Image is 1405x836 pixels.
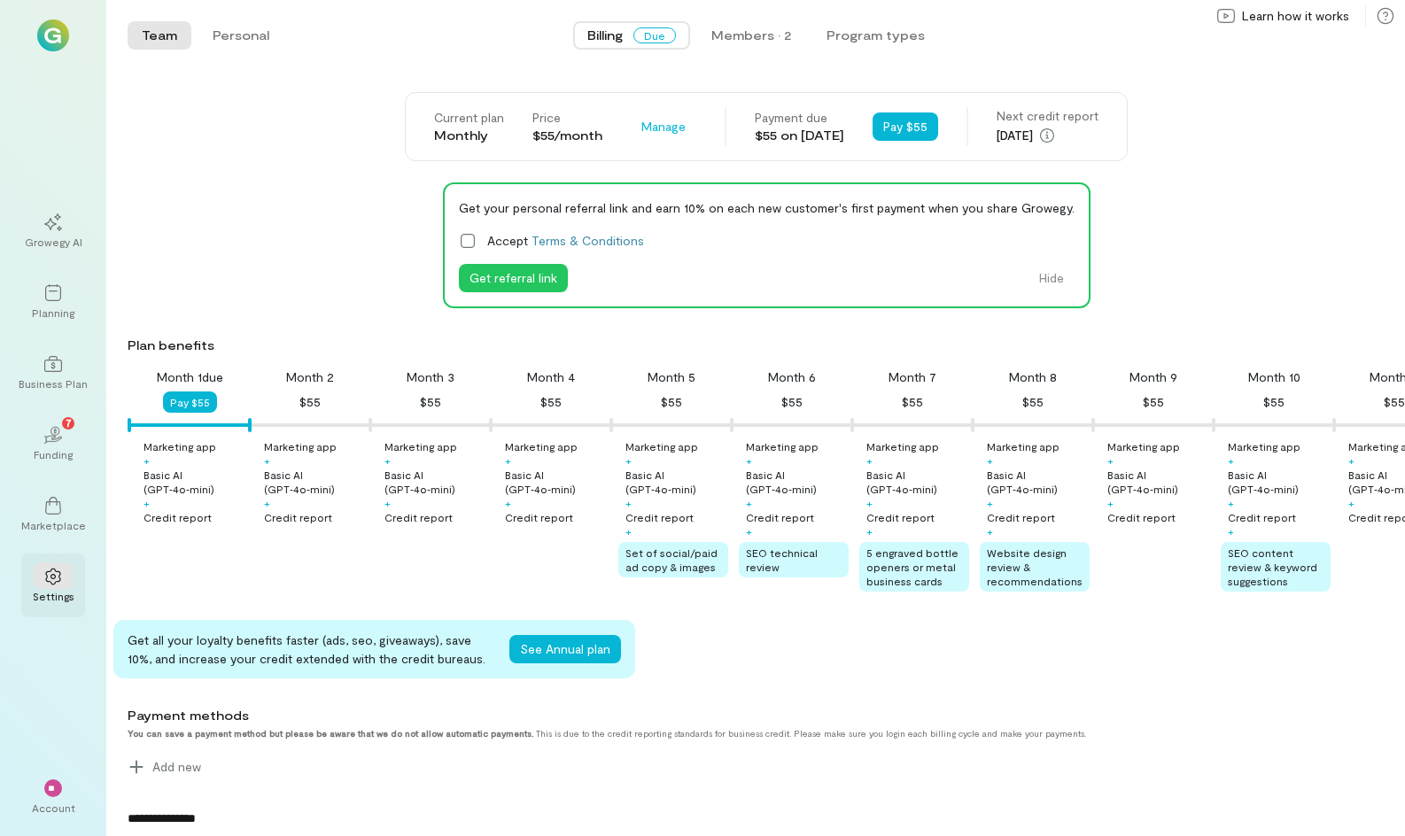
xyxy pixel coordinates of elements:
[505,510,573,524] div: Credit report
[866,439,939,453] div: Marketing app
[781,391,803,413] div: $55
[1242,7,1349,25] span: Learn how it works
[889,368,936,386] div: Month 7
[1348,496,1355,510] div: +
[866,510,935,524] div: Credit report
[33,589,74,603] div: Settings
[21,270,85,334] a: Planning
[866,524,873,538] div: +
[459,264,568,292] button: Get referral link
[625,510,694,524] div: Credit report
[746,546,818,573] span: SEO technical review
[299,391,321,413] div: $55
[384,510,453,524] div: Credit report
[1129,368,1177,386] div: Month 9
[1107,453,1114,468] div: +
[128,631,495,668] div: Get all your loyalty benefits faster (ads, seo, giveaways), save 10%, and increase your credit ex...
[902,391,923,413] div: $55
[509,635,621,663] button: See Annual plan
[1228,510,1296,524] div: Credit report
[746,468,849,496] div: Basic AI (GPT‑4o‑mini)
[1107,496,1114,510] div: +
[987,524,993,538] div: +
[755,109,844,127] div: Payment due
[527,368,575,386] div: Month 4
[625,496,632,510] div: +
[987,496,993,510] div: +
[987,439,1060,453] div: Marketing app
[32,801,75,815] div: Account
[434,127,504,144] div: Monthly
[1009,368,1057,386] div: Month 8
[264,453,270,468] div: +
[987,453,993,468] div: +
[407,368,454,386] div: Month 3
[1263,391,1285,413] div: $55
[1248,368,1300,386] div: Month 10
[152,758,201,776] span: Add new
[746,524,752,538] div: +
[25,235,82,249] div: Growegy AI
[66,414,72,430] span: 7
[540,391,562,413] div: $55
[128,707,1270,724] div: Payment methods
[987,510,1055,524] div: Credit report
[641,118,686,135] span: Manage
[697,21,805,50] button: Members · 2
[144,496,150,510] div: +
[1107,439,1180,453] div: Marketing app
[384,439,457,453] div: Marketing app
[19,376,88,391] div: Business Plan
[128,728,1270,739] div: This is due to the credit reporting standards for business credit. Please make sure you login eac...
[198,21,283,50] button: Personal
[1228,468,1331,496] div: Basic AI (GPT‑4o‑mini)
[625,524,632,538] div: +
[21,553,85,617] a: Settings
[866,468,969,496] div: Basic AI (GPT‑4o‑mini)
[631,112,696,141] button: Manage
[866,453,873,468] div: +
[746,439,819,453] div: Marketing app
[128,337,1398,354] div: Plan benefits
[1228,524,1234,538] div: +
[384,453,391,468] div: +
[21,199,85,263] a: Growegy AI
[1348,453,1355,468] div: +
[32,306,74,320] div: Planning
[144,453,150,468] div: +
[746,496,752,510] div: +
[264,468,367,496] div: Basic AI (GPT‑4o‑mini)
[587,27,623,44] span: Billing
[648,368,695,386] div: Month 5
[264,439,337,453] div: Marketing app
[997,125,1098,146] div: [DATE]
[625,546,718,573] span: Set of social/paid ad copy & images
[625,439,698,453] div: Marketing app
[1107,468,1210,496] div: Basic AI (GPT‑4o‑mini)
[746,453,752,468] div: +
[755,127,844,144] div: $55 on [DATE]
[264,496,270,510] div: +
[21,341,85,405] a: Business Plan
[157,368,223,386] div: Month 1 due
[21,518,86,532] div: Marketplace
[434,109,504,127] div: Current plan
[633,27,676,43] span: Due
[163,391,217,413] button: Pay $55
[1143,391,1164,413] div: $55
[661,391,682,413] div: $55
[1029,264,1075,292] button: Hide
[144,510,212,524] div: Credit report
[34,447,73,461] div: Funding
[987,468,1090,496] div: Basic AI (GPT‑4o‑mini)
[1228,453,1234,468] div: +
[1384,391,1405,413] div: $55
[21,412,85,476] a: Funding
[505,496,511,510] div: +
[1022,391,1044,413] div: $55
[746,510,814,524] div: Credit report
[625,468,728,496] div: Basic AI (GPT‑4o‑mini)
[286,368,334,386] div: Month 2
[873,112,938,141] button: Pay $55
